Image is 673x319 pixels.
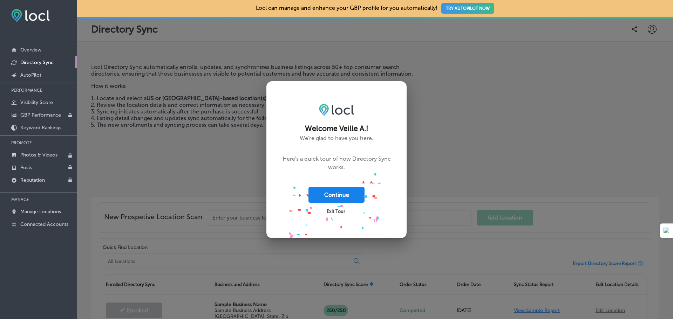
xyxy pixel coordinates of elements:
p: Keyword Rankings [20,125,61,131]
button: Continue [308,187,365,203]
p: Photos & Videos [20,152,57,158]
p: GBP Performance [20,112,61,118]
button: TRY AUTOPILOT NOW [441,3,494,14]
p: Overview [20,47,41,53]
p: Posts [20,165,32,171]
p: Visibility Score [20,99,53,105]
p: Directory Sync [20,60,54,65]
img: fda3e92497d09a02dc62c9cd864e3231.png [11,9,50,22]
img: Detect Auto [664,228,670,234]
p: Reputation [20,177,45,183]
p: Manage Locations [20,209,61,215]
p: Connected Accounts [20,221,68,227]
span: Exit Tour [327,209,345,214]
p: AutoPilot [20,72,41,78]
